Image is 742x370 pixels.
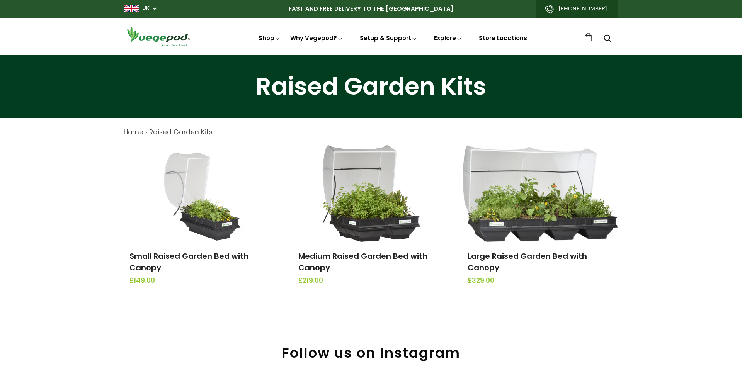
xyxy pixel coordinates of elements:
span: £219.00 [298,276,443,286]
img: Vegepod [124,25,193,48]
a: Setup & Support [360,34,417,42]
span: £329.00 [468,276,613,286]
h1: Raised Garden Kits [10,75,732,98]
img: Small Raised Garden Bed with Canopy [156,145,248,242]
span: › [145,127,147,137]
img: Large Raised Garden Bed with Canopy [463,145,617,242]
a: Large Raised Garden Bed with Canopy [468,251,587,273]
a: UK [142,5,150,12]
a: Store Locations [479,34,527,42]
a: Home [124,127,143,137]
a: Raised Garden Kits [149,127,213,137]
a: Shop [259,34,280,42]
h2: Follow us on Instagram [124,345,618,361]
a: Why Vegepod? [290,34,343,42]
nav: breadcrumbs [124,127,618,137]
img: Medium Raised Garden Bed with Canopy [322,145,420,242]
a: Medium Raised Garden Bed with Canopy [298,251,427,273]
span: £149.00 [129,276,274,286]
a: Small Raised Garden Bed with Canopy [129,251,248,273]
a: Search [604,35,611,43]
img: gb_large.png [124,5,139,12]
a: Explore [434,34,462,42]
